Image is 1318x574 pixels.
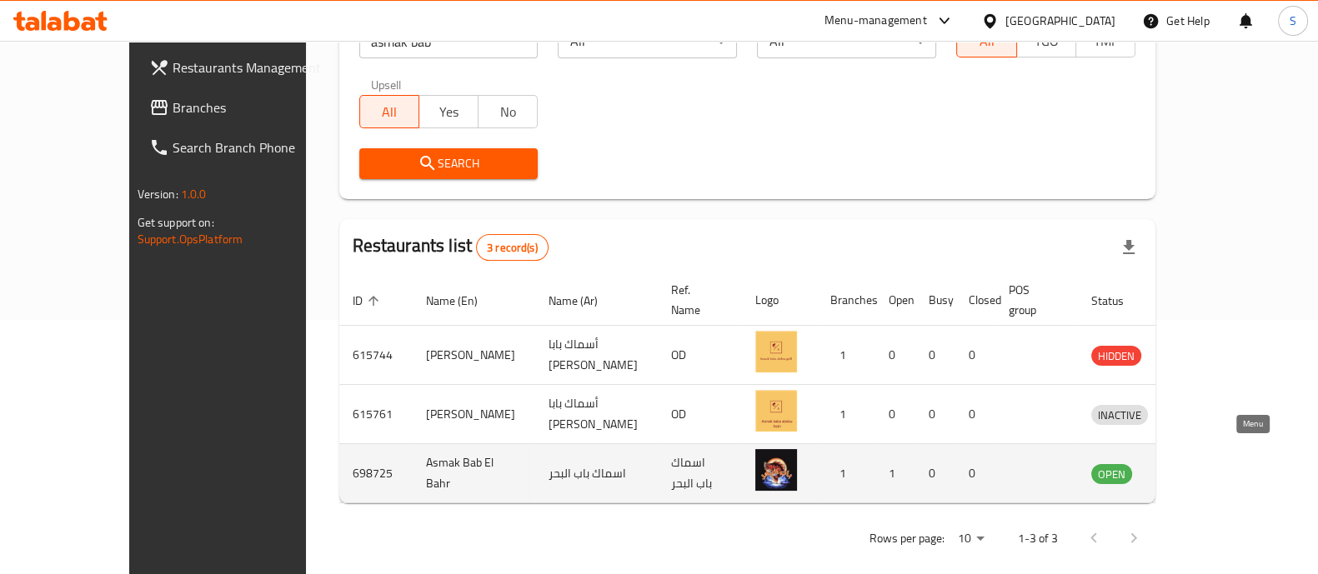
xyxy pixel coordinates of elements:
[755,449,797,491] img: Asmak Bab El Bahr
[875,275,915,326] th: Open
[371,78,402,90] label: Upsell
[1005,12,1115,30] div: [GEOGRAPHIC_DATA]
[1109,227,1149,267] div: Export file
[1024,29,1070,53] span: TGO
[658,326,742,385] td: OD
[339,275,1225,503] table: enhanced table
[1290,12,1296,30] span: S
[1017,528,1057,549] p: 1-3 of 3
[476,234,549,261] div: Total records count
[535,444,658,503] td: اسماك باب البحر
[478,95,538,128] button: No
[138,212,214,233] span: Get support on:
[817,326,875,385] td: 1
[138,183,178,205] span: Version:
[173,137,336,157] span: Search Branch Phone
[1091,464,1132,484] div: OPEN
[359,95,419,128] button: All
[915,326,955,385] td: 0
[1083,29,1129,53] span: TMP
[549,291,619,311] span: Name (Ar)
[817,444,875,503] td: 1
[353,233,549,261] h2: Restaurants list
[173,57,336,77] span: Restaurants Management
[413,326,535,385] td: [PERSON_NAME]
[485,100,531,124] span: No
[915,275,955,326] th: Busy
[535,326,658,385] td: أسماك بابا [PERSON_NAME]
[817,385,875,444] td: 1
[742,275,817,326] th: Logo
[955,326,995,385] td: 0
[1091,405,1148,425] div: INACTIVE
[1009,280,1058,320] span: POS group
[367,100,413,124] span: All
[869,528,944,549] p: Rows per page:
[824,11,927,31] div: Menu-management
[426,100,472,124] span: Yes
[755,390,797,432] img: Asmak Baba Abdou Fresh
[875,444,915,503] td: 1
[875,385,915,444] td: 0
[359,148,539,179] button: Search
[658,385,742,444] td: OD
[1091,406,1148,425] span: INACTIVE
[339,326,413,385] td: 615744
[339,444,413,503] td: 698725
[875,326,915,385] td: 0
[339,385,413,444] td: 615761
[671,280,722,320] span: Ref. Name
[413,385,535,444] td: [PERSON_NAME]
[817,275,875,326] th: Branches
[138,228,243,250] a: Support.OpsPlatform
[1091,465,1132,484] span: OPEN
[1091,347,1141,366] span: HIDDEN
[136,47,349,87] a: Restaurants Management
[535,385,658,444] td: أسماك بابا [PERSON_NAME]
[426,291,499,311] span: Name (En)
[136,87,349,127] a: Branches
[755,331,797,372] img: Asmak Baba Abdou Grill
[658,444,742,503] td: اسماك باب البحر
[477,240,548,256] span: 3 record(s)
[1091,346,1141,366] div: HIDDEN
[955,444,995,503] td: 0
[373,153,525,174] span: Search
[353,291,384,311] span: ID
[950,527,990,552] div: Rows per page:
[964,29,1010,53] span: All
[955,385,995,444] td: 0
[136,127,349,167] a: Search Branch Phone
[181,183,207,205] span: 1.0.0
[173,97,336,117] span: Branches
[915,385,955,444] td: 0
[1091,291,1145,311] span: Status
[955,275,995,326] th: Closed
[915,444,955,503] td: 0
[413,444,535,503] td: Asmak Bab El Bahr
[418,95,479,128] button: Yes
